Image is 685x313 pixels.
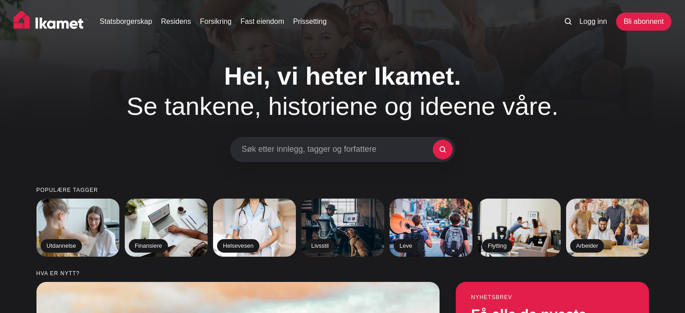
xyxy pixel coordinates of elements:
a: Statsborgerskap [100,16,152,27]
font: Logg inn [579,18,607,25]
a: Forsikring [200,16,231,27]
font: Hva er nytt? [36,270,80,277]
a: Utdannelse [36,199,119,257]
a: Logg inn [579,16,607,27]
font: Flytting [488,242,507,249]
font: Leve [399,242,412,249]
font: Helsevesen [223,242,254,249]
img: Ikamet hjem [14,10,87,33]
font: Residens [161,18,191,25]
font: Forsikring [200,18,231,25]
font: Livsstil [311,242,329,249]
font: Arbeider [576,242,598,249]
font: Bli abonnent [624,18,664,25]
a: Finansiere [125,199,208,257]
font: Finansiere [135,242,162,249]
a: Leve [390,199,472,257]
a: Fast eiendom [240,16,284,27]
a: Livsstil [301,199,384,257]
a: Flytting [478,199,561,257]
font: Populære tagger [36,187,98,193]
a: Helsevesen [213,199,296,257]
font: Fast eiendom [240,18,284,25]
font: Søk etter innlegg, tagger og forfattere [242,145,377,154]
font: Utdannelse [46,242,76,249]
font: Hei, vi heter Ikamet. [224,62,461,90]
a: Arbeider [566,199,649,257]
font: Prissetting [293,18,327,25]
font: Se tankene, historiene og ideene våre. [127,92,558,120]
font: Nyhetsbrev [471,294,512,300]
a: Bli abonnent [616,13,671,31]
a: Residens [161,16,191,27]
font: Statsborgerskap [100,18,152,25]
a: Prissetting [293,16,327,27]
